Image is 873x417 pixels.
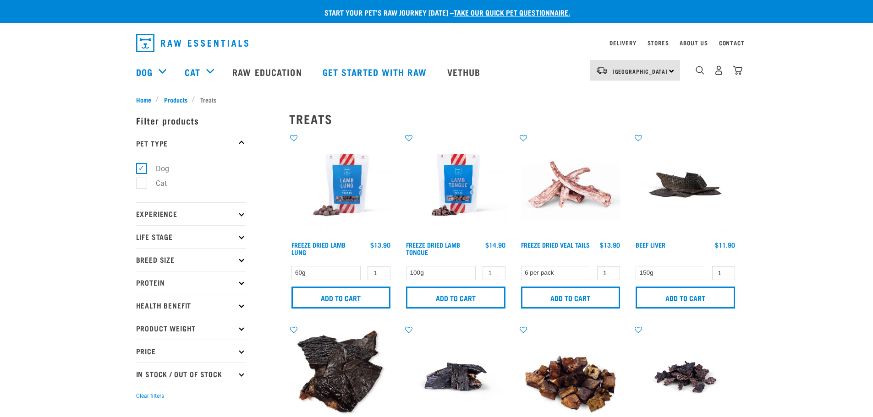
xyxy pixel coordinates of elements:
button: Clear filters [136,392,164,400]
input: 1 [597,266,620,280]
img: home-icon-1@2x.png [696,66,704,75]
p: Breed Size [136,248,246,271]
img: home-icon@2x.png [733,65,742,75]
a: Dog [136,65,153,79]
p: Product Weight [136,317,246,340]
h2: Treats [289,112,737,126]
img: Beef Liver [633,133,737,237]
p: Pet Type [136,132,246,155]
a: take our quick pet questionnaire. [454,10,570,14]
label: Dog [141,163,173,174]
img: FD Veal Tail White Background [519,133,623,237]
img: van-moving.png [596,66,608,75]
input: Add to cart [521,287,620,309]
p: Experience [136,202,246,225]
p: Protein [136,271,246,294]
span: [GEOGRAPHIC_DATA] [613,70,668,73]
input: 1 [368,266,390,280]
input: Add to cart [291,287,391,309]
input: 1 [483,266,505,280]
a: Delivery [609,41,636,44]
div: $13.90 [370,241,390,249]
img: RE Product Shoot 2023 Nov8571 [289,133,393,237]
nav: breadcrumbs [136,95,737,104]
p: Price [136,340,246,363]
input: Add to cart [636,287,735,309]
a: Beef Liver [636,243,665,246]
a: Products [159,95,192,104]
p: In Stock / Out Of Stock [136,363,246,385]
a: Get started with Raw [313,54,438,90]
p: Life Stage [136,225,246,248]
a: Freeze Dried Lamb Tongue [406,243,460,254]
a: Stores [648,41,669,44]
img: RE Product Shoot 2023 Nov8575 [404,133,508,237]
nav: dropdown navigation [129,30,745,56]
a: Contact [719,41,745,44]
a: Cat [185,65,200,79]
input: Add to cart [406,287,505,309]
span: Products [164,95,187,104]
label: Cat [141,178,170,189]
div: $14.90 [485,241,505,249]
img: Raw Essentials Logo [136,34,248,52]
a: Raw Education [223,54,313,90]
img: user.png [714,65,724,75]
p: Health Benefit [136,294,246,317]
div: $11.90 [715,241,735,249]
span: Home [136,95,151,104]
a: Freeze Dried Veal Tails [521,243,590,246]
input: 1 [712,266,735,280]
p: Filter products [136,109,246,132]
a: Vethub [438,54,492,90]
a: Home [136,95,156,104]
div: $13.90 [600,241,620,249]
a: About Us [680,41,708,44]
a: Freeze Dried Lamb Lung [291,243,346,254]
